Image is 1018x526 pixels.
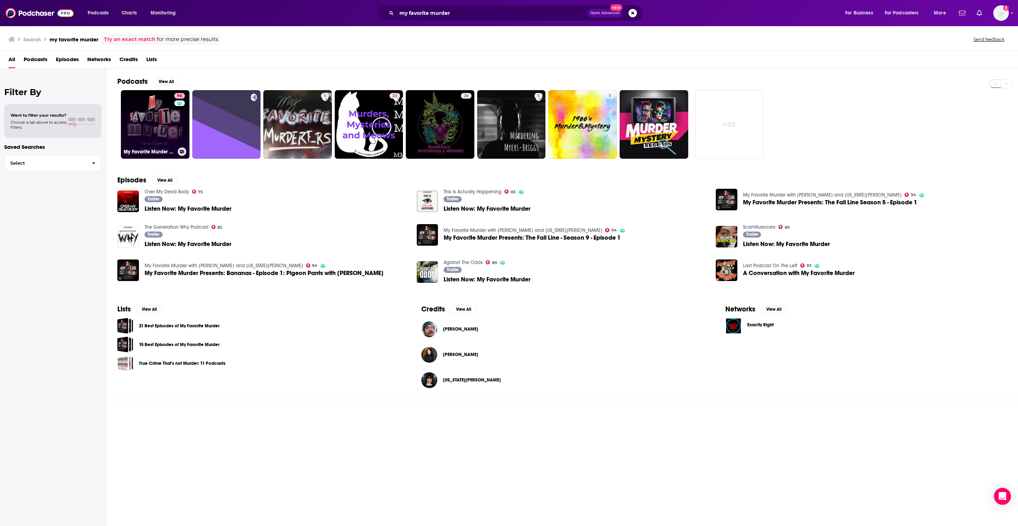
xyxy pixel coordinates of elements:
a: Exactly Right logoExactly Right [725,318,1007,334]
a: ListsView All [117,305,162,314]
a: 33 [335,90,403,159]
a: 5 [606,93,614,99]
button: View All [152,176,177,185]
a: This Is Actually Happening [444,189,502,195]
button: open menu [83,7,118,19]
a: 94 [905,193,916,197]
button: View All [761,305,786,314]
a: My Favorite Murder with Karen Kilgariff and Georgia Hardstark [145,263,303,269]
span: Logged in as Fallon.nell [993,5,1009,21]
span: 80 [492,261,497,264]
a: 94 [174,93,185,99]
img: A Conversation with My Favorite Murder [716,259,737,281]
a: 26 [461,93,472,99]
p: Saved Searches [4,144,101,150]
a: 5 [534,93,543,99]
span: Charts [122,8,137,18]
img: Exactly Right logo [725,318,742,334]
svg: Add a profile image [1003,5,1009,11]
a: Listen Now: My Favorite Murder [444,206,531,212]
a: 83 [504,189,516,194]
img: Listen Now: My Favorite Murder [417,261,438,283]
a: Show notifications dropdown [956,7,968,19]
a: 94 [605,228,617,232]
a: Georgia Hardstark [443,377,501,383]
span: Listen Now: My Favorite Murder [444,276,531,282]
h3: my favorite murder [49,36,98,43]
span: My Favorite Murder Presents: The Fall Line Season 5 - Episode 1 [743,199,917,205]
div: Search podcasts, credits, & more... [384,5,650,21]
h3: My Favorite Murder with [PERSON_NAME] and [US_STATE][PERSON_NAME] [124,149,175,155]
span: My Favorite Murder Presents: Bananas - Episode 1: Pigeon Pants with [PERSON_NAME] [145,270,384,276]
span: [US_STATE][PERSON_NAME] [443,377,501,383]
a: Karen Kilgariff [443,352,478,357]
a: My Favorite Murder Presents: The Fall Line - Season 9 - Episode 1 [444,235,621,241]
a: Episodes [56,54,79,68]
span: A Conversation with My Favorite Murder [743,270,855,276]
span: New [610,4,623,11]
a: Credits [119,54,138,68]
button: Show profile menu [993,5,1009,21]
a: The Generation Why Podcast [145,224,209,230]
span: for more precise results [157,35,218,43]
a: Podcasts [24,54,47,68]
span: 94 [177,93,182,100]
img: Listen Now: My Favorite Murder [117,191,139,212]
a: Networks [87,54,111,68]
span: Exactly Right [747,322,774,328]
img: Listen Now: My Favorite Murder [117,226,139,247]
span: Trailer [147,197,159,201]
img: User Profile [993,5,1009,21]
a: EpisodesView All [117,176,177,185]
span: For Business [845,8,873,18]
a: 15 Best Episodes of My Favorite Murder [117,337,133,352]
a: 93 [800,263,812,268]
h2: Filter By [4,87,101,97]
span: Trailer [447,268,459,272]
a: 21 Best Episodes of My Favorite Murder [117,318,133,334]
a: True Crime That's not Murder: 11 Podcasts [117,355,133,371]
h2: Podcasts [117,77,148,86]
a: 75 [192,189,203,194]
span: Want to filter your results? [11,113,66,118]
a: Lists [146,54,157,68]
span: For Podcasters [885,8,919,18]
a: 33 [390,93,400,99]
img: Listen Now: My Favorite Murder [417,191,438,212]
a: CreditsView All [421,305,476,314]
img: Georgia Hardstark [421,372,437,388]
span: [PERSON_NAME] [443,326,478,332]
a: 82 [211,225,222,229]
a: Listen Now: My Favorite Murder [743,241,830,247]
button: open menu [146,7,185,19]
a: 5 [263,90,332,159]
span: Podcasts [88,8,109,18]
a: +53 [695,90,764,159]
a: Show notifications dropdown [974,7,985,19]
a: 15 Best Episodes of My Favorite Murder [139,341,220,349]
a: My Favorite Murder Presents: The Fall Line Season 5 - Episode 1 [716,189,737,210]
button: Karen KilgariffKaren Kilgariff [421,343,703,366]
a: 80 [486,260,497,264]
img: My Favorite Murder Presents: The Fall Line - Season 9 - Episode 1 [417,224,438,246]
button: View All [153,77,179,86]
span: 82 [217,226,222,229]
img: Karen Kilgariff [421,347,437,363]
span: 93 [807,264,812,267]
a: My Favorite Murder with Karen Kilgariff and Georgia Hardstark [444,227,602,233]
a: My Favorite Murder with Karen Kilgariff and Georgia Hardstark [743,192,902,198]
